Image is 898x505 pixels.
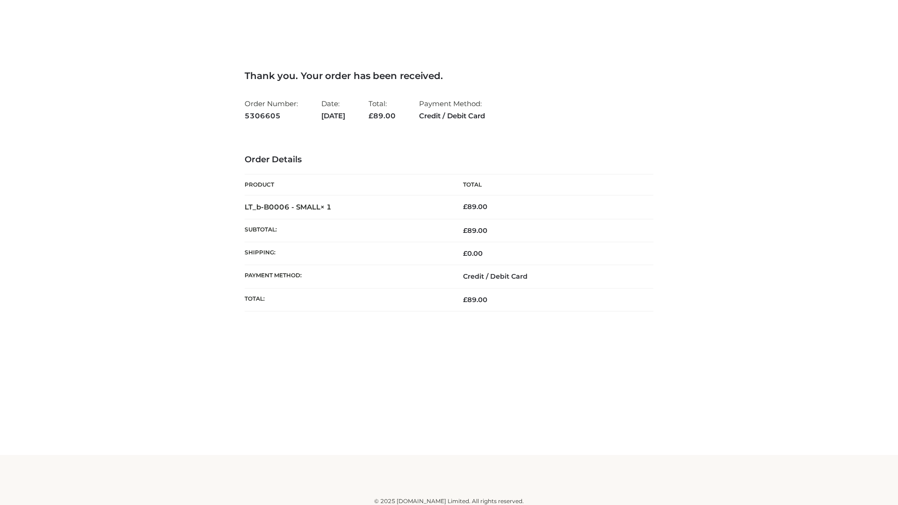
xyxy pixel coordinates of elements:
strong: × 1 [320,202,332,211]
strong: 5306605 [245,110,298,122]
th: Product [245,174,449,195]
strong: Credit / Debit Card [419,110,485,122]
strong: LT_b-B0006 - SMALL [245,202,332,211]
li: Order Number: [245,95,298,124]
th: Payment method: [245,265,449,288]
li: Total: [369,95,396,124]
bdi: 89.00 [463,202,487,211]
strong: [DATE] [321,110,345,122]
bdi: 0.00 [463,249,483,258]
span: £ [369,111,373,120]
span: 89.00 [463,296,487,304]
span: 89.00 [463,226,487,235]
li: Payment Method: [419,95,485,124]
th: Subtotal: [245,219,449,242]
h3: Thank you. Your order has been received. [245,70,653,81]
li: Date: [321,95,345,124]
span: £ [463,202,467,211]
td: Credit / Debit Card [449,265,653,288]
th: Shipping: [245,242,449,265]
th: Total: [245,288,449,311]
span: 89.00 [369,111,396,120]
h3: Order Details [245,155,653,165]
span: £ [463,249,467,258]
span: £ [463,296,467,304]
th: Total [449,174,653,195]
span: £ [463,226,467,235]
